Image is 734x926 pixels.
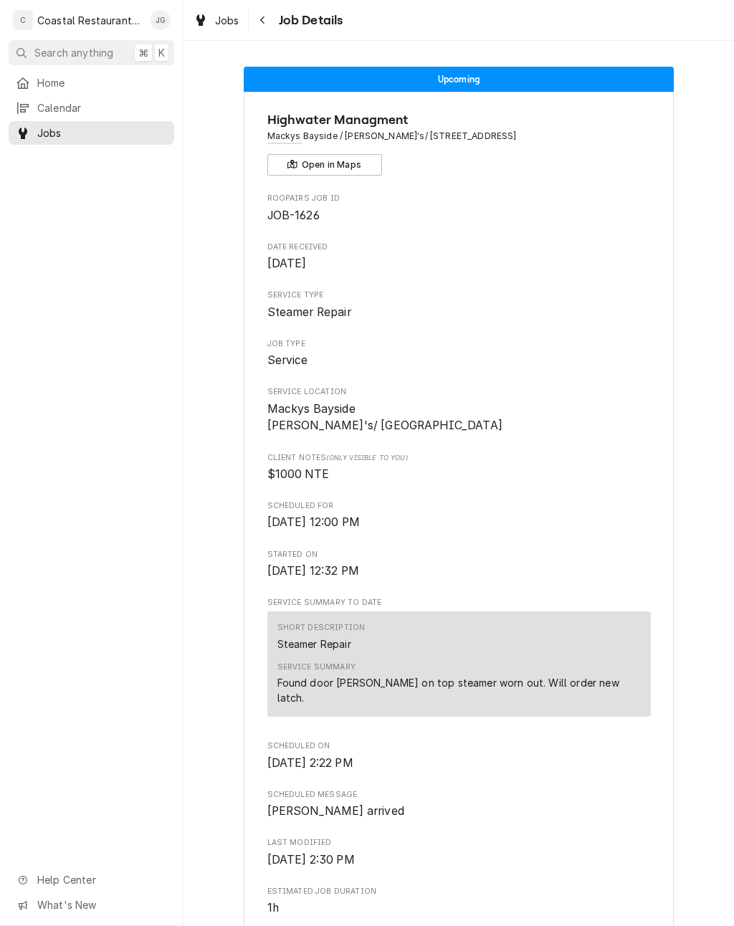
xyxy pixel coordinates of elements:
[267,756,353,770] span: [DATE] 2:22 PM
[267,386,651,398] span: Service Location
[158,45,165,60] span: K
[267,804,404,818] span: [PERSON_NAME] arrived
[267,853,355,867] span: [DATE] 2:30 PM
[267,740,651,752] span: Scheduled On
[267,242,651,272] div: Date Received
[151,10,171,30] div: James Gatton's Avatar
[267,597,651,608] span: Service Summary To Date
[267,110,651,176] div: Client Information
[267,352,651,369] span: Job Type
[188,9,245,32] a: Jobs
[267,401,651,434] span: Service Location
[267,549,651,580] div: Started On
[267,901,279,915] span: 1h
[244,67,674,92] div: Status
[138,45,148,60] span: ⌘
[37,125,167,140] span: Jobs
[267,837,651,868] div: Last Modified
[326,454,407,462] span: (Only Visible to You)
[267,402,502,433] span: Mackys Bayside [PERSON_NAME]'s/ [GEOGRAPHIC_DATA]
[13,10,33,30] div: C
[267,304,651,321] span: Service Type
[267,290,651,320] div: Service Type
[34,45,113,60] span: Search anything
[267,207,651,224] span: Roopairs Job ID
[37,897,166,912] span: What's New
[9,71,174,95] a: Home
[215,13,239,28] span: Jobs
[267,242,651,253] span: Date Received
[267,257,307,270] span: [DATE]
[267,549,651,560] span: Started On
[151,10,171,30] div: JG
[267,500,651,531] div: Scheduled For
[9,868,174,892] a: Go to Help Center
[267,452,651,483] div: [object Object]
[267,338,651,369] div: Job Type
[438,75,480,84] span: Upcoming
[252,9,275,32] button: Navigate back
[267,803,651,820] span: Scheduled Message
[267,209,320,222] span: JOB-1626
[267,789,651,820] div: Scheduled Message
[267,886,651,897] span: Estimated Job Duration
[267,110,651,130] span: Name
[267,466,651,483] span: [object Object]
[267,290,651,301] span: Service Type
[267,305,351,319] span: Steamer Repair
[267,255,651,272] span: Date Received
[37,872,166,887] span: Help Center
[37,13,143,28] div: Coastal Restaurant Repair
[267,193,651,224] div: Roopairs Job ID
[9,40,174,65] button: Search anything⌘K
[9,96,174,120] a: Calendar
[267,851,651,869] span: Last Modified
[267,154,382,176] button: Open in Maps
[267,514,651,531] span: Scheduled For
[267,789,651,801] span: Scheduled Message
[267,467,329,481] span: $1000 NTE
[277,675,641,705] div: Found door [PERSON_NAME] on top steamer worn out. Will order new latch.
[267,130,651,143] span: Address
[267,452,651,464] span: Client Notes
[277,636,351,651] div: Steamer Repair
[267,755,651,772] span: Scheduled On
[37,100,167,115] span: Calendar
[267,338,651,350] span: Job Type
[37,75,167,90] span: Home
[267,740,651,771] div: Scheduled On
[9,121,174,145] a: Jobs
[267,386,651,434] div: Service Location
[275,11,343,30] span: Job Details
[267,564,359,578] span: [DATE] 12:32 PM
[9,893,174,917] a: Go to What's New
[267,837,651,849] span: Last Modified
[267,353,308,367] span: Service
[267,611,651,723] div: Service Summary
[267,597,651,723] div: Service Summary To Date
[277,662,356,673] div: Service Summary
[277,622,366,634] div: Short Description
[267,515,360,529] span: [DATE] 12:00 PM
[267,500,651,512] span: Scheduled For
[267,563,651,580] span: Started On
[267,886,651,917] div: Estimated Job Duration
[267,193,651,204] span: Roopairs Job ID
[267,899,651,917] span: Estimated Job Duration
